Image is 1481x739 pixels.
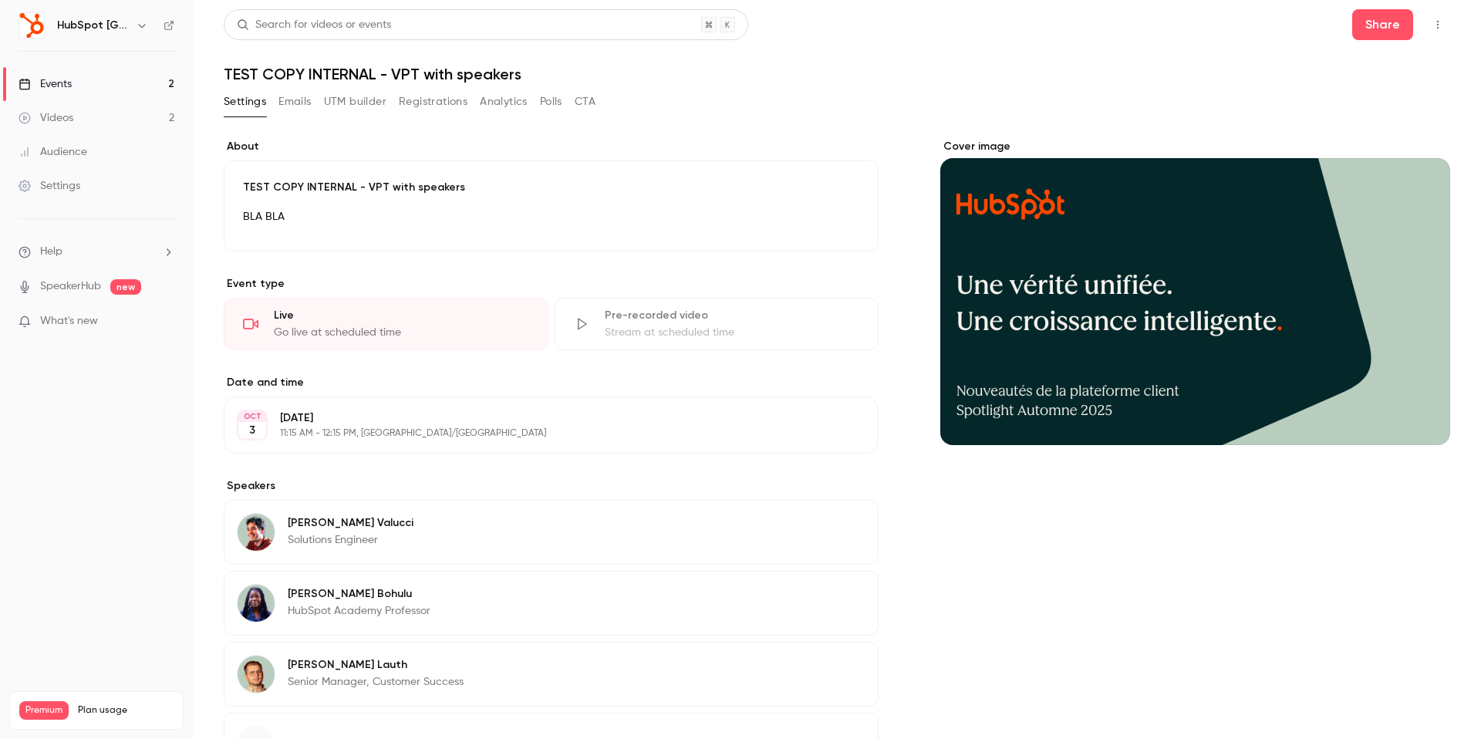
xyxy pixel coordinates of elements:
h1: TEST COPY INTERNAL - VPT with speakers [224,65,1450,83]
p: [DATE] [280,410,797,426]
div: LiveGo live at scheduled time [224,298,548,350]
label: About [224,139,879,154]
button: Registrations [399,89,467,114]
p: 11:15 AM - 12:15 PM, [GEOGRAPHIC_DATA]/[GEOGRAPHIC_DATA] [280,427,797,440]
p: BLA BLA [243,208,859,226]
h6: HubSpot [GEOGRAPHIC_DATA] [57,18,130,33]
button: Settings [224,89,266,114]
div: Stream at scheduled time [605,325,860,340]
span: What's new [40,313,98,329]
button: Polls [540,89,562,114]
button: Emails [278,89,311,114]
img: Quentin Lauth [238,656,275,693]
li: help-dropdown-opener [19,244,174,260]
a: SpeakerHub [40,278,101,295]
div: Pre-recorded video [605,308,860,323]
div: Mélanie Bohulu[PERSON_NAME] BohuluHubSpot Academy Professor [224,571,879,636]
div: Go live at scheduled time [274,325,529,340]
span: new [110,279,141,295]
span: Help [40,244,62,260]
div: OCT [238,411,266,422]
span: Plan usage [78,704,174,717]
button: CTA [575,89,595,114]
button: Share [1352,9,1413,40]
button: Analytics [480,89,528,114]
div: Events [19,76,72,92]
div: Videos [19,110,73,126]
img: HubSpot France [19,13,44,38]
p: [PERSON_NAME] Bohulu [288,586,430,602]
div: Quentin Lauth[PERSON_NAME] LauthSenior Manager, Customer Success [224,642,879,707]
p: [PERSON_NAME] Lauth [288,657,464,673]
iframe: Noticeable Trigger [156,315,174,329]
img: Enzo Valucci [238,514,275,551]
label: Date and time [224,375,879,390]
div: Settings [19,178,80,194]
p: [PERSON_NAME] Valucci [288,515,413,531]
p: Event type [224,276,879,292]
div: Enzo Valucci[PERSON_NAME] ValucciSolutions Engineer [224,500,879,565]
label: Speakers [224,478,879,494]
p: Senior Manager, Customer Success [288,674,464,690]
p: Solutions Engineer [288,532,413,548]
section: Cover image [940,139,1450,445]
div: Search for videos or events [237,17,391,33]
div: Pre-recorded videoStream at scheduled time [555,298,879,350]
span: Premium [19,701,69,720]
label: Cover image [940,139,1450,154]
p: HubSpot Academy Professor [288,603,430,619]
p: 3 [249,423,255,438]
p: TEST COPY INTERNAL - VPT with speakers [243,180,859,195]
div: Audience [19,144,87,160]
button: UTM builder [324,89,386,114]
img: Mélanie Bohulu [238,585,275,622]
div: Live [274,308,529,323]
